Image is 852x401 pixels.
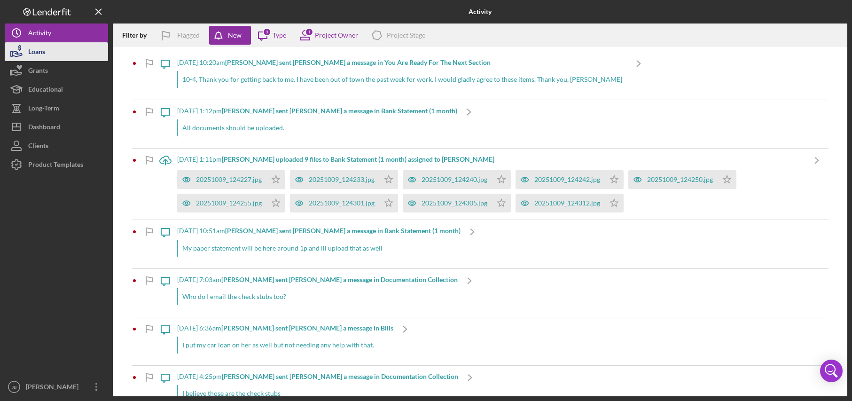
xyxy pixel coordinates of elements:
div: 20251009_124227.jpg [196,176,262,183]
button: Grants [5,61,108,80]
button: Product Templates [5,155,108,174]
b: [PERSON_NAME] sent [PERSON_NAME] a message in You Are Ready For The Next Section [225,58,491,66]
div: 20251009_124255.jpg [196,199,262,207]
div: I put my car loan on her as well but not needing any help with that. [177,337,393,354]
a: [DATE] 7:03am[PERSON_NAME] sent [PERSON_NAME] a message in Documentation CollectionWho do I email... [154,269,481,317]
div: 20251009_124312.jpg [534,199,600,207]
div: Product Templates [28,155,83,176]
div: All documents should be uploaded. [177,119,457,136]
div: [DATE] 1:11pm [177,156,805,163]
a: [DATE] 1:11pm[PERSON_NAME] uploaded 9 files to Bank Statement (1 month) assigned to [PERSON_NAME]... [154,149,829,220]
b: Activity [469,8,492,16]
a: [DATE] 1:12pm[PERSON_NAME] sent [PERSON_NAME] a message in Bank Statement (1 month)All documents ... [154,100,481,148]
div: Open Intercom Messenger [820,360,843,382]
div: Educational [28,80,63,101]
div: Activity [28,24,51,45]
button: 20251009_124255.jpg [177,194,285,212]
div: [PERSON_NAME] [23,377,85,399]
div: Project Owner [315,31,358,39]
div: Filter by [122,31,154,39]
button: 20251009_124227.jpg [177,170,285,189]
b: [PERSON_NAME] sent [PERSON_NAME] a message in Documentation Collection [221,275,458,283]
div: Grants [28,61,48,82]
a: [DATE] 6:36am[PERSON_NAME] sent [PERSON_NAME] a message in BillsI put my car loan on her as well ... [154,317,417,365]
div: Long-Term [28,99,59,120]
div: Project Stage [387,31,425,39]
b: [PERSON_NAME] sent [PERSON_NAME] a message in Bank Statement (1 month) [225,227,461,235]
div: [DATE] 7:03am [177,276,458,283]
b: [PERSON_NAME] sent [PERSON_NAME] a message in Bank Statement (1 month) [222,107,457,115]
div: 10-4, Thank you for getting back to me. I have been out of town the past week for work. I would g... [177,71,627,88]
div: [DATE] 6:36am [177,324,393,332]
div: Type [273,31,286,39]
div: Loans [28,42,45,63]
div: My paper statement will be here around 1p and ill upload that as well [177,240,461,257]
div: 3 [263,28,271,36]
button: Activity [5,24,108,42]
button: 20251009_124305.jpg [403,194,511,212]
div: 20251009_124233.jpg [309,176,375,183]
button: Long-Term [5,99,108,118]
div: Dashboard [28,118,60,139]
b: [PERSON_NAME] uploaded 9 files to Bank Statement (1 month) assigned to [PERSON_NAME] [222,155,494,163]
div: New [228,26,242,45]
div: Who do I email the check stubs too? [177,288,458,305]
div: [DATE] 10:51am [177,227,461,235]
div: 20251009_124240.jpg [422,176,487,183]
button: New [209,26,251,45]
div: 20251009_124242.jpg [534,176,600,183]
button: 20251009_124312.jpg [516,194,624,212]
button: 20251009_124240.jpg [403,170,511,189]
div: [DATE] 1:12pm [177,107,457,115]
button: 20251009_124250.jpg [628,170,736,189]
button: 20251009_124233.jpg [290,170,398,189]
a: [DATE] 10:51am[PERSON_NAME] sent [PERSON_NAME] a message in Bank Statement (1 month)My paper stat... [154,220,484,268]
button: Flagged [154,26,209,45]
div: 20251009_124305.jpg [422,199,487,207]
div: Flagged [177,26,200,45]
button: 20251009_124301.jpg [290,194,398,212]
button: Educational [5,80,108,99]
b: [PERSON_NAME] sent [PERSON_NAME] a message in Bills [221,324,393,332]
text: JB [11,385,16,390]
div: 20251009_124250.jpg [647,176,713,183]
button: Clients [5,136,108,155]
div: Clients [28,136,48,157]
b: [PERSON_NAME] sent [PERSON_NAME] a message in Documentation Collection [222,372,458,380]
button: Loans [5,42,108,61]
button: JB[PERSON_NAME] [5,377,108,396]
div: 1 [305,28,313,36]
div: [DATE] 10:20am [177,59,627,66]
button: 20251009_124242.jpg [516,170,624,189]
button: Dashboard [5,118,108,136]
a: [DATE] 10:20am[PERSON_NAME] sent [PERSON_NAME] a message in You Are Ready For The Next Section10-... [154,52,650,100]
div: [DATE] 4:25pm [177,373,458,380]
div: 20251009_124301.jpg [309,199,375,207]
